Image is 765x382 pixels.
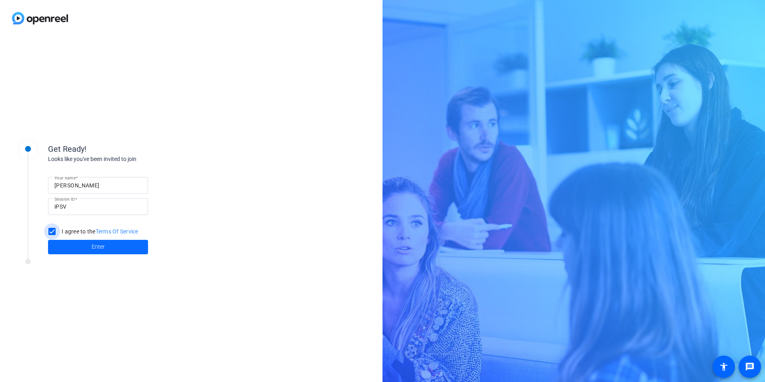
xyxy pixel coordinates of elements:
[719,362,729,372] mat-icon: accessibility
[92,243,105,251] span: Enter
[48,155,208,163] div: Looks like you've been invited to join
[54,197,75,201] mat-label: Session ID
[96,228,138,235] a: Terms Of Service
[48,240,148,254] button: Enter
[60,227,138,235] label: I agree to the
[54,175,76,180] mat-label: Your name
[745,362,755,372] mat-icon: message
[48,143,208,155] div: Get Ready!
